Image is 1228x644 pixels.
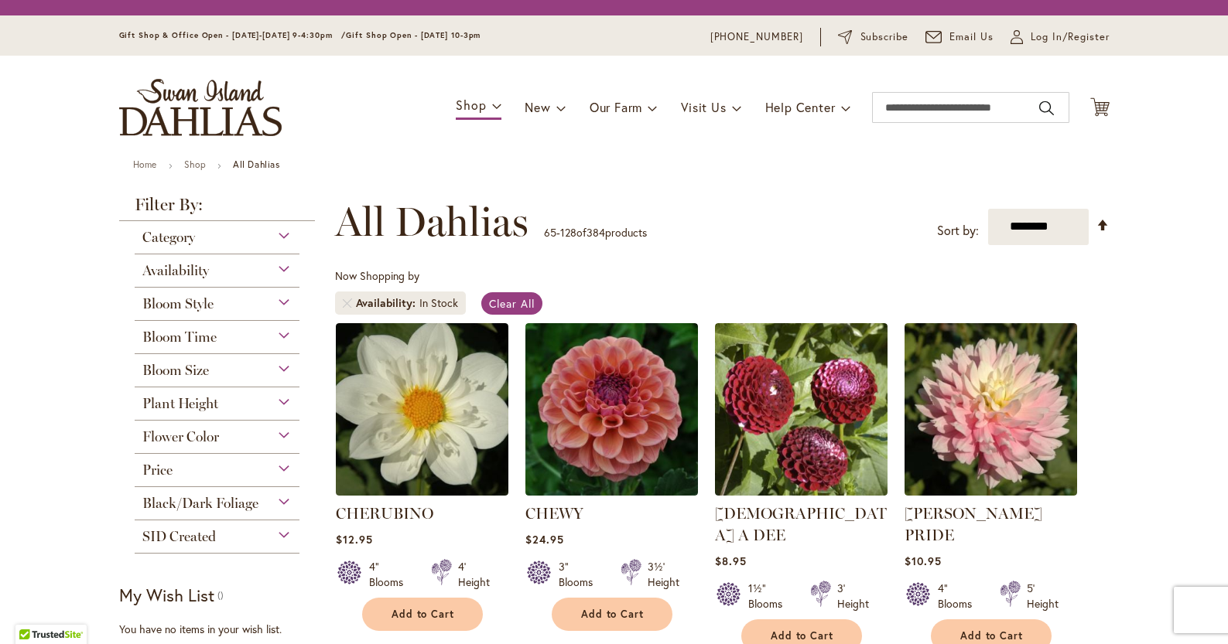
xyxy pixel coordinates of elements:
[119,30,347,40] span: Gift Shop & Office Open - [DATE]-[DATE] 9-4:30pm /
[838,29,908,45] a: Subscribe
[544,220,647,245] p: - of products
[525,504,583,523] a: CHEWY
[489,296,535,311] span: Clear All
[133,158,157,170] a: Home
[335,268,419,283] span: Now Shopping by
[336,504,433,523] a: CHERUBINO
[1011,29,1110,45] a: Log In/Register
[905,554,942,568] span: $10.95
[356,295,419,311] span: Availability
[560,225,576,240] span: 128
[525,323,698,496] img: CHEWY
[715,484,888,499] a: CHICK A DEE
[938,581,981,612] div: 4" Blooms
[142,528,216,545] span: SID Created
[142,329,217,346] span: Bloom Time
[142,495,258,512] span: Black/Dark Foliage
[715,504,887,544] a: [DEMOGRAPHIC_DATA] A DEE
[456,97,486,113] span: Shop
[142,295,214,312] span: Bloom Style
[458,559,490,590] div: 4' Height
[681,99,726,115] span: Visit Us
[587,225,605,240] span: 384
[119,196,316,221] strong: Filter By:
[362,598,483,631] button: Add to Cart
[905,504,1042,544] a: [PERSON_NAME] PRIDE
[119,584,214,606] strong: My Wish List
[346,30,481,40] span: Gift Shop Open - [DATE] 10-3pm
[1031,29,1110,45] span: Log In/Register
[905,323,1077,496] img: CHILSON'S PRIDE
[525,532,564,547] span: $24.95
[715,554,747,568] span: $8.95
[960,629,1024,642] span: Add to Cart
[142,229,195,246] span: Category
[552,598,672,631] button: Add to Cart
[710,29,804,45] a: [PHONE_NUMBER]
[336,323,508,496] img: CHERUBINO
[184,158,206,170] a: Shop
[343,298,352,308] a: Remove Availability In Stock
[559,559,602,590] div: 3" Blooms
[937,216,979,245] label: Sort by:
[715,323,888,496] img: CHICK A DEE
[748,581,792,612] div: 1½" Blooms
[525,484,698,499] a: CHEWY
[1027,581,1059,612] div: 5' Height
[581,608,645,621] span: Add to Cart
[860,29,909,45] span: Subscribe
[369,559,412,590] div: 4" Blooms
[925,29,994,45] a: Email Us
[765,99,836,115] span: Help Center
[1039,96,1053,121] button: Search
[142,362,209,379] span: Bloom Size
[392,608,455,621] span: Add to Cart
[336,484,508,499] a: CHERUBINO
[648,559,679,590] div: 3½' Height
[544,225,556,240] span: 65
[142,462,173,479] span: Price
[142,395,218,412] span: Plant Height
[481,292,542,315] a: Clear All
[233,158,280,170] strong: All Dahlias
[949,29,994,45] span: Email Us
[771,629,834,642] span: Add to Cart
[119,79,282,136] a: store logo
[335,199,528,245] span: All Dahlias
[419,295,458,311] div: In Stock
[336,532,373,547] span: $12.95
[142,428,219,445] span: Flower Color
[905,484,1077,499] a: CHILSON'S PRIDE
[525,99,550,115] span: New
[837,581,869,612] div: 3' Height
[119,622,326,637] div: You have no items in your wish list.
[590,99,642,115] span: Our Farm
[142,262,209,279] span: Availability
